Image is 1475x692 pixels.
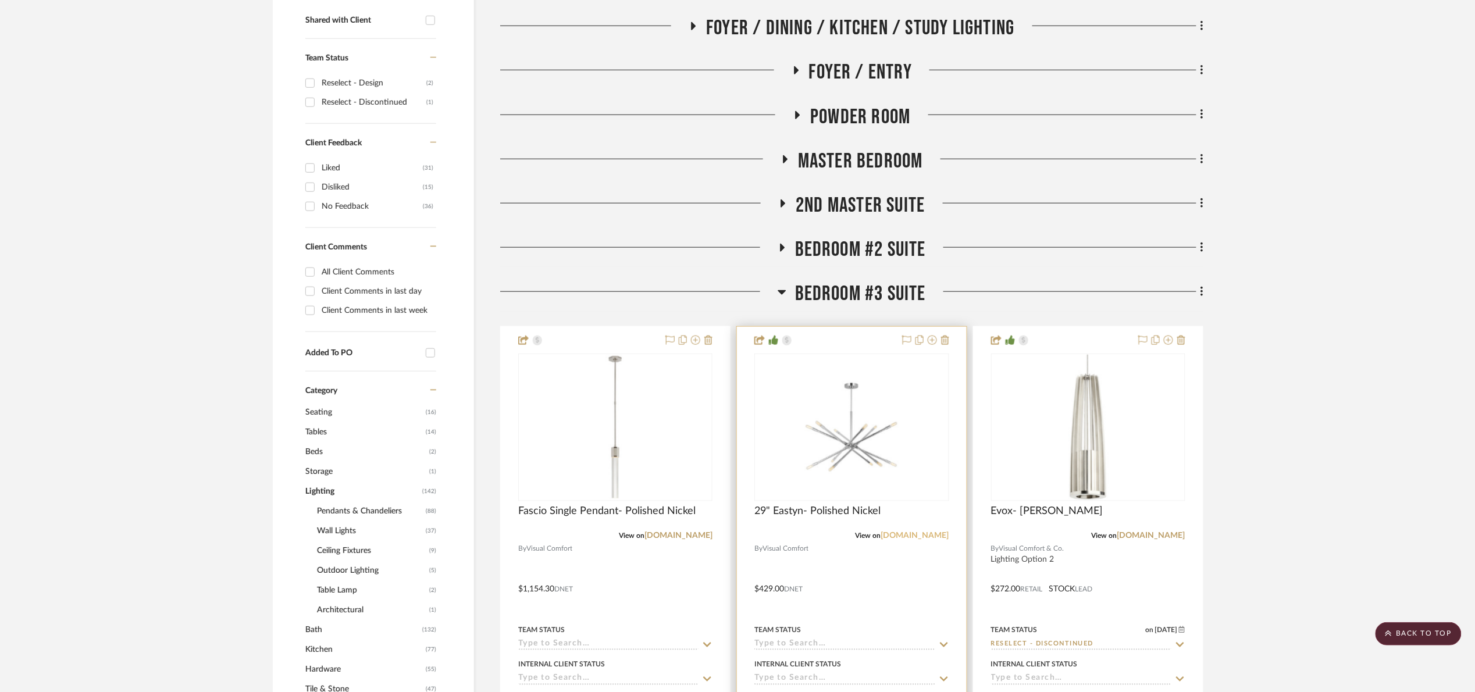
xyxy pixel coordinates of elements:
span: (77) [426,640,436,659]
div: Team Status [991,625,1038,636]
div: Shared with Client [305,16,420,26]
span: 29" Eastyn- Polished Nickel [754,505,881,518]
a: [DOMAIN_NAME] [644,532,712,540]
span: Wall Lights [317,521,423,541]
div: (2) [426,74,433,92]
span: (1) [429,462,436,481]
div: (31) [423,159,433,177]
span: Client Comments [305,243,367,251]
a: [DOMAIN_NAME] [1117,532,1185,540]
div: 0 [519,354,712,501]
span: on [1146,627,1154,634]
input: Type to Search… [991,674,1171,685]
span: Storage [305,462,426,481]
span: Ceiling Fixtures [317,541,426,561]
span: Outdoor Lighting [317,561,426,580]
span: Bedroom #3 Suite [795,281,926,306]
div: Internal Client Status [754,659,841,670]
div: (1) [426,93,433,112]
div: Disliked [322,178,423,197]
span: Bath [305,620,419,640]
span: (142) [422,482,436,501]
span: Visual Comfort & Co. [999,543,1064,554]
span: Seating [305,402,423,422]
span: Architectural [317,600,426,620]
img: Evox- Satin Nickel [1016,355,1161,500]
span: Foyer / Dining / Kitchen / Study Lighting [706,16,1014,41]
img: 29" Eastyn- Polished Nickel [779,355,924,500]
span: Hardware [305,659,423,679]
span: Master Bedroom [798,149,923,174]
div: Client Comments in last week [322,301,433,320]
span: By [991,543,999,554]
div: Added To PO [305,348,420,358]
scroll-to-top-button: BACK TO TOP [1376,622,1462,645]
div: 0 [755,354,948,501]
span: View on [619,532,644,539]
span: Lighting [305,481,419,501]
span: Beds [305,442,426,462]
span: (2) [429,581,436,600]
div: Reselect - Design [322,74,426,92]
span: (14) [426,423,436,441]
img: Fascio Single Pendant- Polished Nickel [543,355,688,500]
div: Team Status [754,625,801,636]
div: All Client Comments [322,263,433,281]
span: Visual Comfort [526,543,572,554]
span: (16) [426,403,436,422]
div: Internal Client Status [518,659,605,670]
span: (5) [429,561,436,580]
span: Pendants & Chandeliers [317,501,423,521]
span: Foyer / Entry [809,60,913,85]
span: [DATE] [1154,626,1179,634]
input: Type to Search… [991,640,1171,651]
span: Bedroom #2 Suite [795,237,926,262]
div: No Feedback [322,197,423,216]
span: Fascio Single Pendant- Polished Nickel [518,505,696,518]
span: Visual Comfort [763,543,808,554]
span: Team Status [305,54,348,62]
div: Internal Client Status [991,659,1078,670]
div: Liked [322,159,423,177]
span: Evox- [PERSON_NAME] [991,505,1103,518]
span: View on [1092,532,1117,539]
span: (37) [426,522,436,540]
span: Tables [305,422,423,442]
input: Type to Search… [754,640,935,651]
span: (2) [429,443,436,461]
span: By [518,543,526,554]
span: (9) [429,541,436,560]
span: (55) [426,660,436,679]
div: Client Comments in last day [322,282,433,301]
span: By [754,543,763,554]
div: (15) [423,178,433,197]
div: 0 [992,354,1185,501]
div: Reselect - Discontinued [322,93,426,112]
span: (132) [422,620,436,639]
span: 2nd Master Suite [796,193,925,218]
span: View on [856,532,881,539]
input: Type to Search… [754,674,935,685]
span: Kitchen [305,640,423,659]
input: Type to Search… [518,674,699,685]
span: (1) [429,601,436,619]
div: Team Status [518,625,565,636]
div: (36) [423,197,433,216]
span: Powder Room [810,105,910,130]
a: [DOMAIN_NAME] [881,532,949,540]
span: (88) [426,502,436,520]
span: Client Feedback [305,139,362,147]
span: Category [305,386,337,396]
input: Type to Search… [518,640,699,651]
span: Table Lamp [317,580,426,600]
